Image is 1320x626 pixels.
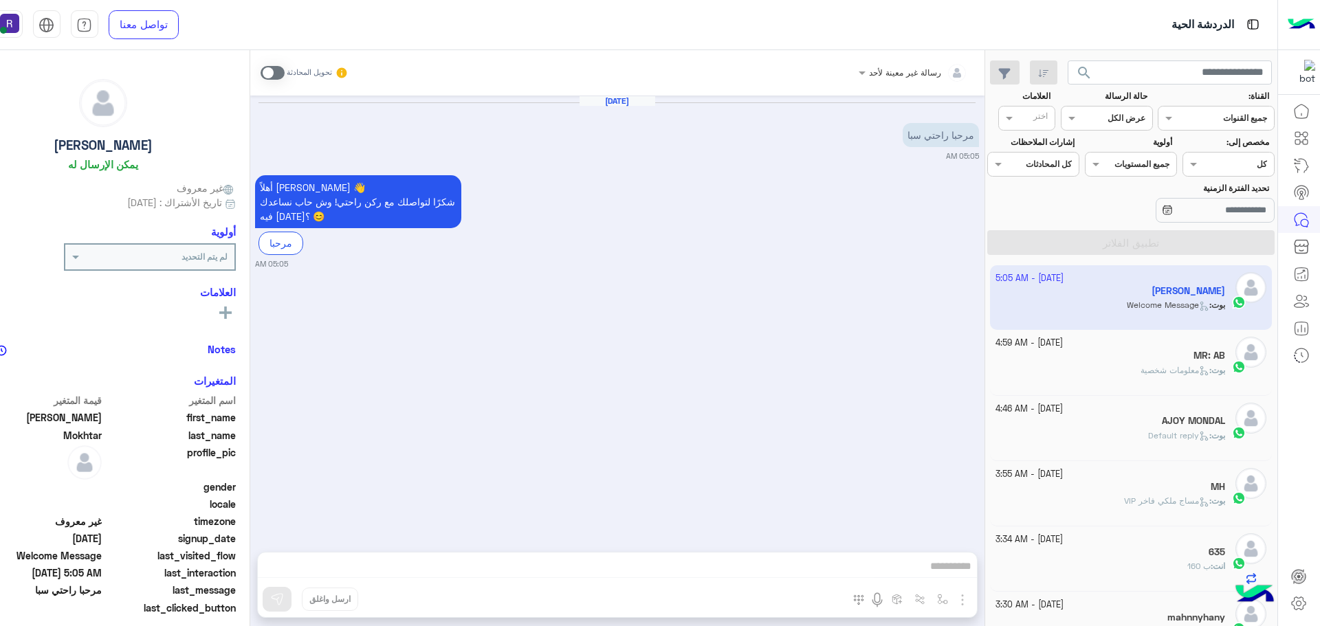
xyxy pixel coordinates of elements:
h6: المتغيرات [194,375,236,387]
span: بوت [1211,495,1225,506]
a: تواصل معنا [109,10,179,39]
img: 322853014244696 [1290,60,1315,85]
span: غير معروف [177,181,236,195]
small: [DATE] - 3:55 AM [995,468,1063,481]
b: لم يتم التحديد [181,251,228,262]
img: tab [76,17,92,33]
h5: 635 [1209,546,1225,558]
small: [DATE] - 4:59 AM [995,337,1063,350]
div: اختر [1033,110,1050,126]
img: defaultAdmin.png [67,445,102,480]
span: last_interaction [104,566,236,580]
div: مرحبا [258,232,303,254]
span: Default reply [1148,430,1209,440]
span: بوت [1211,430,1225,440]
span: last_clicked_button [104,601,236,615]
b: : [1211,561,1225,571]
span: last_name [104,428,236,443]
img: defaultAdmin.png [1235,468,1266,499]
small: [DATE] - 4:46 AM [995,403,1063,416]
img: defaultAdmin.png [1235,533,1266,564]
small: 05:05 AM [255,258,288,269]
span: search [1076,65,1092,81]
img: hulul-logo.png [1231,571,1279,619]
span: تاريخ الأشتراك : [DATE] [127,195,222,210]
label: القناة: [1160,90,1270,102]
h6: يمكن الإرسال له [68,158,138,170]
b: : [1209,430,1225,440]
p: 26/9/2025, 5:05 AM [255,175,461,228]
label: أولوية [1086,136,1171,148]
h6: [DATE] [580,96,655,106]
button: search [1068,60,1101,90]
small: [DATE] - 3:30 AM [995,599,1064,612]
label: تحديد الفترة الزمنية [1086,182,1269,194]
span: last_message [104,583,236,597]
button: ارسل واغلق [302,588,358,611]
span: انت [1213,561,1225,571]
h6: أولوية [211,225,236,238]
img: WhatsApp [1232,360,1246,374]
img: tab [38,17,54,33]
b: : [1209,495,1225,506]
span: last_visited_flow [104,548,236,563]
img: defaultAdmin.png [1235,403,1266,434]
label: إشارات الملاحظات [989,136,1075,148]
h5: MH [1211,481,1225,493]
img: WhatsApp [1232,491,1246,505]
label: العلامات [989,90,1050,102]
h5: mahnnyhany [1167,612,1225,623]
img: tab [1244,16,1262,33]
h6: Notes [208,343,236,355]
h5: AJOY MONDAL [1162,415,1225,427]
small: 05:05 AM [946,150,979,161]
a: tab [71,10,98,39]
span: اسم المتغير [104,393,236,407]
span: ب 160 [1187,561,1211,571]
span: first_name [104,410,236,425]
span: رسالة غير معينة لأحد [869,67,941,78]
button: تطبيق الفلاتر [987,230,1275,255]
span: locale [104,497,236,511]
img: defaultAdmin.png [1235,337,1266,368]
img: WhatsApp [1232,557,1246,570]
b: : [1209,365,1225,375]
label: حالة الرسالة [1062,90,1147,102]
span: timezone [104,514,236,528]
label: مخصص إلى: [1184,136,1269,148]
span: بوت [1211,365,1225,375]
span: gender [104,480,236,494]
small: [DATE] - 3:34 AM [995,533,1063,546]
h5: MR: AB [1193,350,1225,361]
span: مساج ملكي فاخر VIP [1124,495,1209,506]
h5: [PERSON_NAME] [54,137,153,153]
p: 26/9/2025, 5:05 AM [903,123,979,147]
span: معلومات شخصية [1141,365,1209,375]
span: signup_date [104,531,236,546]
small: تحويل المحادثة [287,67,332,78]
p: الدردشة الحية [1171,16,1234,34]
img: Logo [1288,10,1315,39]
img: defaultAdmin.png [80,80,126,126]
span: profile_pic [104,445,236,477]
img: WhatsApp [1232,426,1246,440]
